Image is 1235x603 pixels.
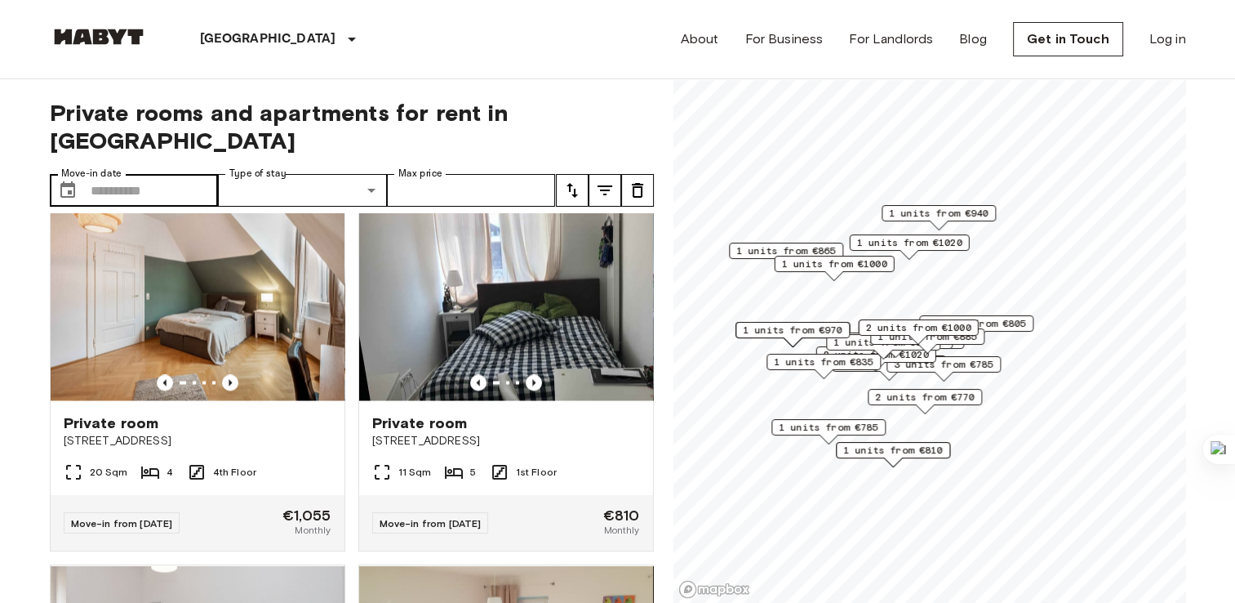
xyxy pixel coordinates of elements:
div: Map marker [870,328,984,354]
span: 2 units from €1020 [823,347,928,362]
button: Choose date [51,174,84,207]
div: Map marker [882,205,996,230]
img: Marketing picture of unit DE-02-011-002-03HF [359,204,653,400]
p: [GEOGRAPHIC_DATA] [200,29,336,49]
a: Marketing picture of unit DE-02-007-001-03HFPrevious imagePrevious imagePrivate room[STREET_ADDRE... [50,203,345,552]
button: tune [589,174,621,207]
div: Map marker [868,389,982,414]
button: Previous image [470,374,486,391]
a: Marketing picture of unit DE-02-011-002-03HFPrevious imagePrevious imagePrivate room[STREET_ADDRE... [358,203,654,552]
span: 1 units from €865 [736,243,836,258]
div: Map marker [735,322,850,347]
button: Previous image [157,374,173,391]
span: 1 units from €1020 [856,235,962,250]
span: 1 units from €810 [843,443,943,458]
div: Map marker [919,315,1033,341]
span: [STREET_ADDRESS] [372,433,640,449]
span: 1 units from €835 [774,355,873,369]
span: Private room [64,413,159,433]
span: 11 Sqm [398,465,432,480]
span: 2 units from €1000 [865,320,971,335]
span: 1 units from €1000 [781,257,886,271]
label: Max price [398,167,442,181]
label: Move-in date [61,167,122,181]
div: Map marker [766,354,881,379]
span: €810 [603,508,640,523]
a: For Landlords [849,29,933,49]
span: 20 Sqm [90,465,128,480]
a: Get in Touch [1013,22,1123,56]
div: Map marker [836,442,950,467]
span: [STREET_ADDRESS] [64,433,331,449]
div: Map marker [849,234,969,260]
div: Map marker [886,356,1001,382]
button: tune [621,174,654,207]
span: 1 units from €785 [779,420,878,435]
span: Monthly [603,523,639,538]
div: Map marker [729,243,843,268]
span: 5 [470,465,476,480]
span: Private rooms and apartments for rent in [GEOGRAPHIC_DATA] [50,99,654,154]
img: Habyt [50,29,148,45]
span: 4th Floor [213,465,256,480]
img: Marketing picture of unit DE-02-007-001-03HF [51,204,344,400]
button: Previous image [222,374,238,391]
span: Move-in from [DATE] [71,517,173,529]
a: About [681,29,719,49]
span: 3 units from €785 [894,357,993,372]
span: 1 units from €805 [926,316,1026,331]
div: Map marker [858,319,978,345]
span: 1 units from €970 [743,323,842,337]
span: 4 [167,465,173,480]
span: 2 units from €770 [875,390,975,404]
a: Blog [959,29,987,49]
span: 1 units from €940 [889,206,988,221]
a: Log in [1149,29,1186,49]
button: tune [556,174,589,207]
label: Type of stay [229,167,287,181]
button: Previous image [526,374,542,391]
span: 1st Floor [516,465,557,480]
div: Map marker [771,419,886,444]
span: Move-in from [DATE] [380,517,482,529]
div: Map marker [774,256,894,281]
span: Monthly [295,523,331,538]
span: Private room [372,413,468,433]
a: Mapbox logo [678,580,750,599]
a: For Business [744,29,823,49]
span: €1,055 [282,508,331,523]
